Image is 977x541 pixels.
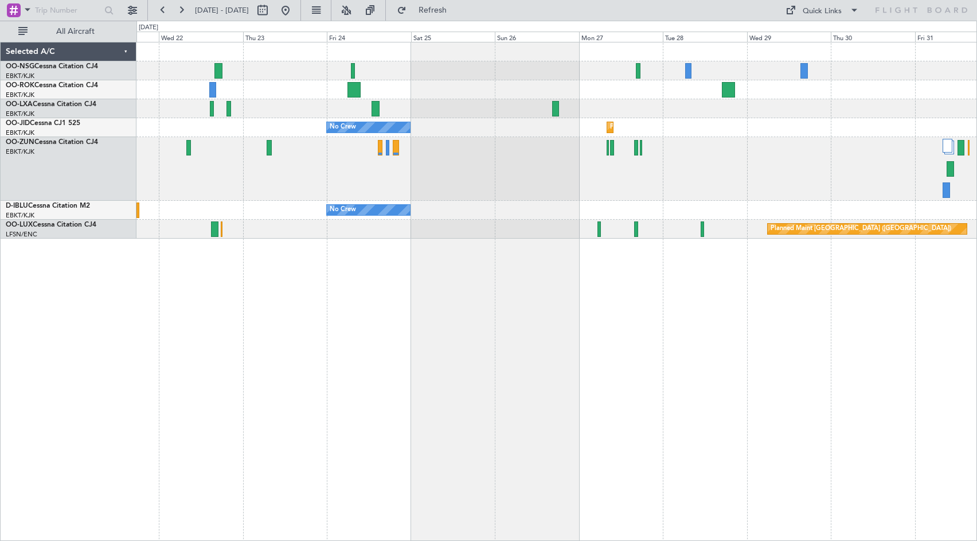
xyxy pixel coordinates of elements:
button: Refresh [392,1,460,20]
span: Refresh [409,6,457,14]
div: No Crew [330,201,356,219]
div: Wed 29 [747,32,831,42]
div: Mon 27 [579,32,663,42]
input: Trip Number [35,2,101,19]
span: [DATE] - [DATE] [195,5,249,15]
div: Wed 22 [159,32,243,42]
a: OO-LUXCessna Citation CJ4 [6,221,96,228]
a: LFSN/ENC [6,230,37,239]
span: OO-NSG [6,63,34,70]
button: Quick Links [780,1,865,20]
div: Sun 26 [495,32,579,42]
span: D-IBLU [6,203,28,209]
a: D-IBLUCessna Citation M2 [6,203,90,209]
div: No Crew [330,119,356,136]
span: OO-LUX [6,221,33,228]
div: Quick Links [803,6,842,17]
span: OO-ROK [6,82,34,89]
a: EBKT/KJK [6,211,34,220]
div: [DATE] [139,23,158,33]
a: EBKT/KJK [6,72,34,80]
span: OO-ZUN [6,139,34,146]
a: OO-NSGCessna Citation CJ4 [6,63,98,70]
a: OO-LXACessna Citation CJ4 [6,101,96,108]
span: All Aircraft [30,28,121,36]
div: Planned Maint Kortrijk-[GEOGRAPHIC_DATA] [610,119,744,136]
a: OO-ZUNCessna Citation CJ4 [6,139,98,146]
a: EBKT/KJK [6,91,34,99]
span: OO-LXA [6,101,33,108]
div: Tue 28 [663,32,747,42]
span: OO-JID [6,120,30,127]
a: EBKT/KJK [6,129,34,137]
a: OO-JIDCessna CJ1 525 [6,120,80,127]
a: EBKT/KJK [6,147,34,156]
div: Planned Maint [GEOGRAPHIC_DATA] ([GEOGRAPHIC_DATA]) [771,220,951,238]
a: EBKT/KJK [6,110,34,118]
button: All Aircraft [13,22,124,41]
a: OO-ROKCessna Citation CJ4 [6,82,98,89]
div: Thu 30 [831,32,915,42]
div: Sat 25 [411,32,495,42]
div: Fri 24 [327,32,411,42]
div: Thu 23 [243,32,327,42]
